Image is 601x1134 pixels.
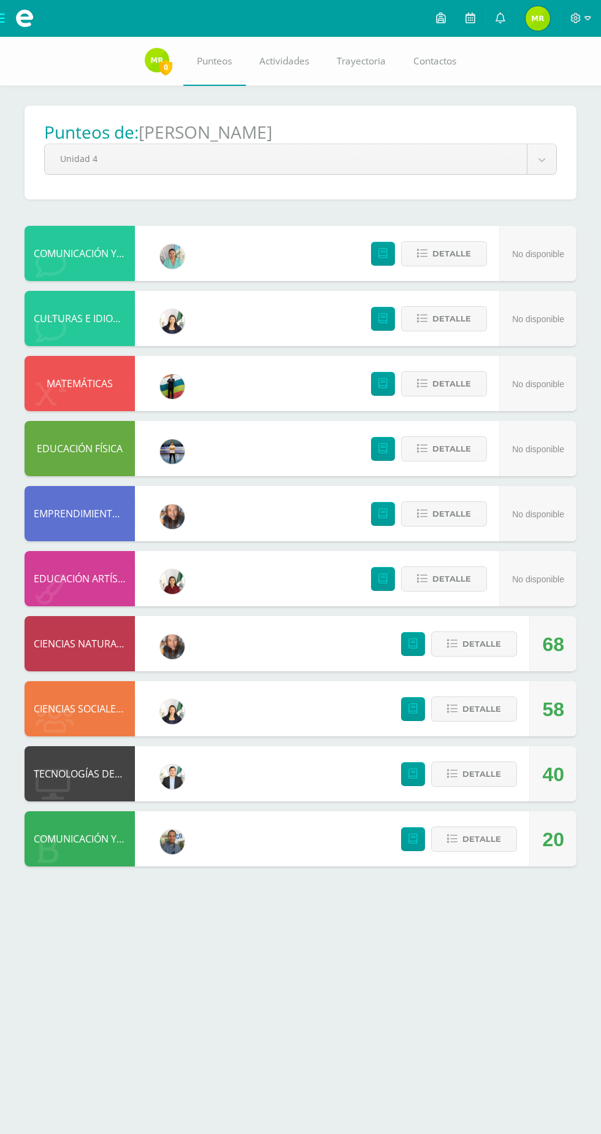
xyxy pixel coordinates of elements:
[432,307,471,330] span: Detalle
[323,37,400,86] a: Trayectoria
[145,48,169,72] img: 5fc49838d9f994429ee2c86e5d2362ce.png
[25,356,135,411] div: MATEMÁTICAS
[526,6,550,31] img: 5fc49838d9f994429ee2c86e5d2362ce.png
[25,486,135,541] div: EMPRENDIMIENTO PARA LA PRODUCTIVIDAD
[160,439,185,464] img: bde165c00b944de6c05dcae7d51e2fcc.png
[512,574,564,584] span: No disponible
[512,379,564,389] span: No disponible
[401,566,487,592] button: Detalle
[432,568,471,590] span: Detalle
[159,60,172,75] span: 0
[25,551,135,606] div: EDUCACIÓN ARTÍSTICA
[160,700,185,724] img: 36cf82a7637ef7d1216c4dcc2ae2f54e.png
[197,55,232,67] span: Punteos
[400,37,470,86] a: Contactos
[44,120,139,144] h1: Punteos de:
[160,765,185,789] img: aa2172f3e2372f881a61fb647ea0edf1.png
[160,374,185,399] img: 162bcad57ce2e0614fab7e14d00a046d.png
[25,746,135,801] div: TECNOLOGÍAS DEL APRENDIZAJE Y LA COMUNICACIÓN
[246,37,323,86] a: Actividades
[45,144,556,174] a: Unidad 4
[512,509,564,519] span: No disponible
[25,226,135,281] div: COMUNICACIÓN Y LENGUAJE, IDIOMA EXTRANJERO
[413,55,456,67] span: Contactos
[160,244,185,269] img: 3467c4cd218bb17aedebde82c04dba71.png
[25,811,135,866] div: COMUNICACIÓN Y LENGUAJE, IDIOMA ESPAÑOL
[25,616,135,671] div: CIENCIAS NATURALES
[401,306,487,331] button: Detalle
[25,681,135,736] div: CIENCIAS SOCIALES, FORMACIÓN CIUDADANA E INTERCULTURALIDAD
[401,501,487,526] button: Detalle
[431,696,517,722] button: Detalle
[512,249,564,259] span: No disponible
[462,698,501,720] span: Detalle
[512,314,564,324] span: No disponible
[462,828,501,850] span: Detalle
[160,569,185,594] img: f266e9c113679e2cec3202d64d768682.png
[259,55,309,67] span: Actividades
[432,438,471,460] span: Detalle
[160,830,185,854] img: 17181a757847fc8d4c08dff730b821a1.png
[431,762,517,787] button: Detalle
[160,634,185,659] img: 8286b9a544571e995a349c15127c7be6.png
[462,763,501,785] span: Detalle
[401,436,487,461] button: Detalle
[183,37,246,86] a: Punteos
[160,504,185,529] img: 8286b9a544571e995a349c15127c7be6.png
[401,241,487,266] button: Detalle
[25,291,135,346] div: CULTURAS E IDIOMAS MAYAS, GARÍFUNA O XINKA
[139,120,272,144] h1: [PERSON_NAME]
[542,682,564,737] div: 58
[160,309,185,334] img: 36cf82a7637ef7d1216c4dcc2ae2f54e.png
[431,827,517,852] button: Detalle
[401,371,487,396] button: Detalle
[542,747,564,802] div: 40
[432,372,471,395] span: Detalle
[462,633,501,655] span: Detalle
[337,55,386,67] span: Trayectoria
[432,242,471,265] span: Detalle
[431,631,517,657] button: Detalle
[542,617,564,672] div: 68
[60,144,511,173] span: Unidad 4
[25,421,135,476] div: EDUCACIÓN FÍSICA
[512,444,564,454] span: No disponible
[432,503,471,525] span: Detalle
[542,812,564,867] div: 20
